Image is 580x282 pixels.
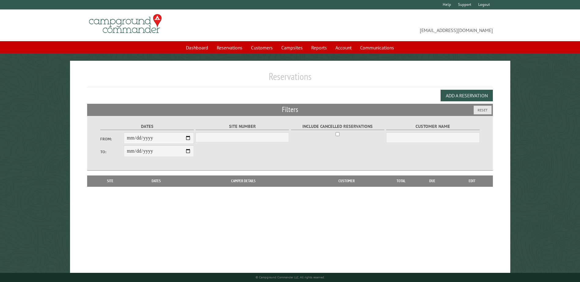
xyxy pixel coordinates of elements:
[452,175,493,186] th: Edit
[356,42,398,53] a: Communications
[413,175,452,186] th: Due
[441,90,493,101] button: Add a Reservation
[100,123,194,130] label: Dates
[290,17,493,34] span: [EMAIL_ADDRESS][DOMAIN_NAME]
[278,42,306,53] a: Campsites
[247,42,276,53] a: Customers
[130,175,183,186] th: Dates
[304,175,389,186] th: Customer
[386,123,479,130] label: Customer Name
[474,106,492,114] button: Reset
[100,136,124,142] label: From:
[183,175,304,186] th: Camper Details
[308,42,331,53] a: Reports
[87,12,164,36] img: Campground Commander
[389,175,413,186] th: Total
[87,70,493,87] h1: Reservations
[87,104,493,115] h2: Filters
[291,123,384,130] label: Include Cancelled Reservations
[213,42,246,53] a: Reservations
[196,123,289,130] label: Site Number
[90,175,130,186] th: Site
[182,42,212,53] a: Dashboard
[100,149,124,155] label: To:
[256,275,325,279] small: © Campground Commander LLC. All rights reserved.
[332,42,355,53] a: Account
